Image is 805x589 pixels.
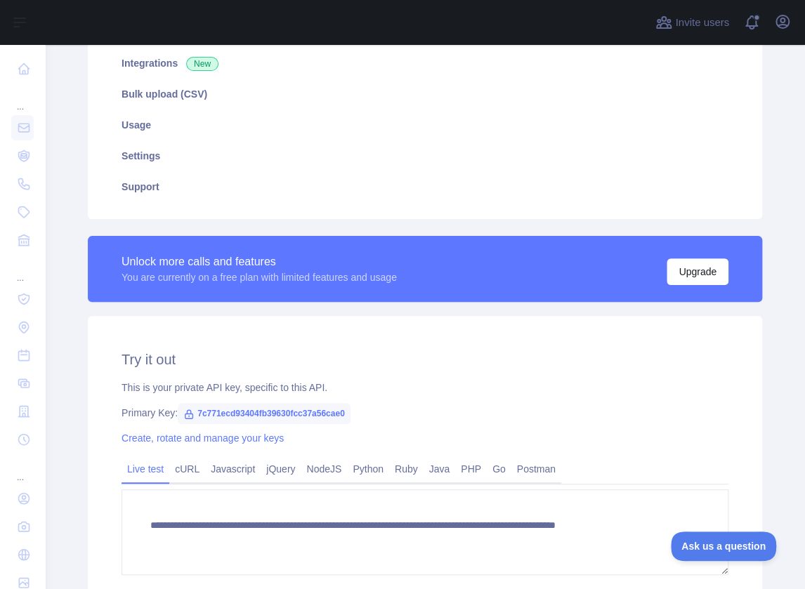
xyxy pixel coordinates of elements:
div: This is your private API key, specific to this API. [122,380,728,395]
a: Settings [105,140,745,171]
a: Create, rotate and manage your keys [122,432,284,444]
iframe: Toggle Customer Support [671,531,777,561]
a: Javascript [205,458,261,480]
a: PHP [455,458,487,480]
span: 7c771ecd93404fb39630fcc37a56cae0 [178,403,351,424]
a: Bulk upload (CSV) [105,79,745,110]
button: Upgrade [667,258,728,285]
div: Unlock more calls and features [122,253,397,270]
a: Python [347,458,389,480]
a: Postman [511,458,561,480]
span: New [186,57,218,71]
a: Java [424,458,456,480]
div: ... [11,455,34,483]
a: NodeJS [301,458,347,480]
a: jQuery [261,458,301,480]
div: ... [11,256,34,284]
a: Integrations New [105,48,745,79]
h2: Try it out [122,350,728,369]
span: Invite users [675,15,729,31]
a: Ruby [389,458,424,480]
div: ... [11,84,34,112]
div: Primary Key: [122,406,728,420]
a: Live test [122,458,169,480]
a: cURL [169,458,205,480]
a: Support [105,171,745,202]
div: You are currently on a free plan with limited features and usage [122,270,397,284]
a: Usage [105,110,745,140]
a: Go [487,458,511,480]
button: Invite users [653,11,732,34]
